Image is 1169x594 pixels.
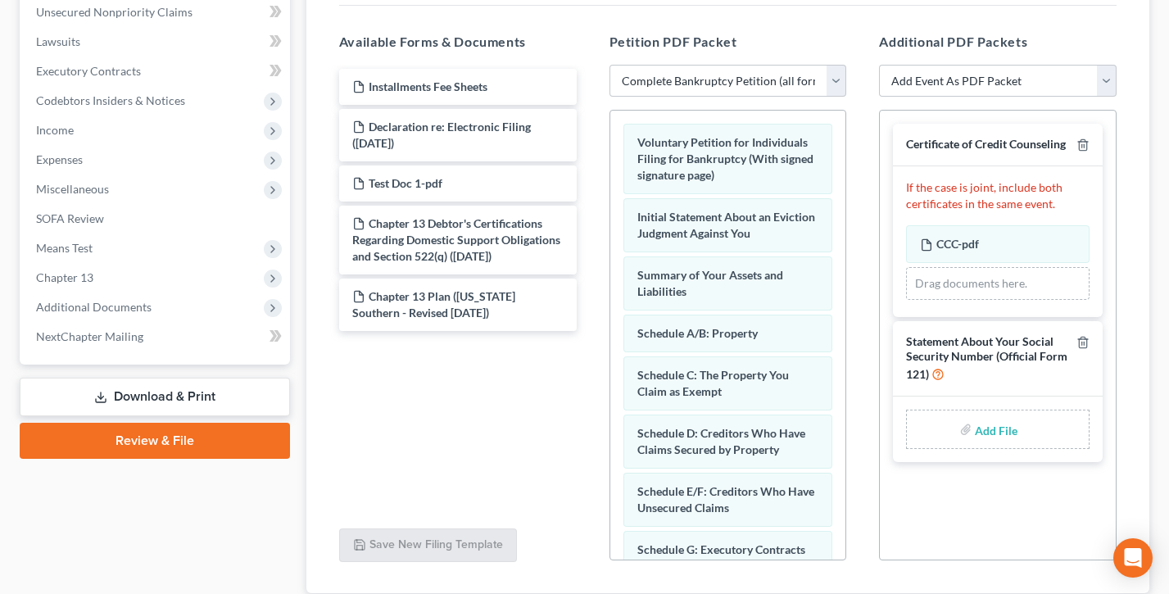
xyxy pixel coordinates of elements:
[352,289,515,320] span: Chapter 13 Plan ([US_STATE] Southern - Revised [DATE])
[637,542,805,573] span: Schedule G: Executory Contracts and Unexpired Leases
[906,137,1066,151] span: Certificate of Credit Counseling
[369,79,487,93] span: Installments Fee Sheets
[36,93,185,107] span: Codebtors Insiders & Notices
[637,426,805,456] span: Schedule D: Creditors Who Have Claims Secured by Property
[20,423,290,459] a: Review & File
[637,368,789,398] span: Schedule C: The Property You Claim as Exempt
[906,267,1090,300] div: Drag documents here.
[906,179,1090,212] p: If the case is joint, include both certificates in the same event.
[36,241,93,255] span: Means Test
[637,210,815,240] span: Initial Statement About an Eviction Judgment Against You
[339,528,517,563] button: Save New Filing Template
[637,484,814,515] span: Schedule E/F: Creditors Who Have Unsecured Claims
[637,326,758,340] span: Schedule A/B: Property
[36,300,152,314] span: Additional Documents
[36,123,74,137] span: Income
[906,334,1067,381] span: Statement About Your Social Security Number (Official Form 121)
[36,34,80,48] span: Lawsuits
[36,270,93,284] span: Chapter 13
[879,32,1117,52] h5: Additional PDF Packets
[1113,538,1153,578] div: Open Intercom Messenger
[369,176,442,190] span: Test Doc 1-pdf
[23,57,290,86] a: Executory Contracts
[36,329,143,343] span: NextChapter Mailing
[339,32,577,52] h5: Available Forms & Documents
[36,5,193,19] span: Unsecured Nonpriority Claims
[637,135,813,182] span: Voluntary Petition for Individuals Filing for Bankruptcy (With signed signature page)
[936,237,979,251] span: CCC-pdf
[352,120,531,150] span: Declaration re: Electronic Filing ([DATE])
[36,211,104,225] span: SOFA Review
[23,27,290,57] a: Lawsuits
[23,322,290,351] a: NextChapter Mailing
[36,152,83,166] span: Expenses
[36,64,141,78] span: Executory Contracts
[23,204,290,234] a: SOFA Review
[20,378,290,416] a: Download & Print
[609,34,737,49] span: Petition PDF Packet
[36,182,109,196] span: Miscellaneous
[352,216,560,263] span: Chapter 13 Debtor's Certifications Regarding Domestic Support Obligations and Section 522(q) ([DA...
[637,268,783,298] span: Summary of Your Assets and Liabilities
